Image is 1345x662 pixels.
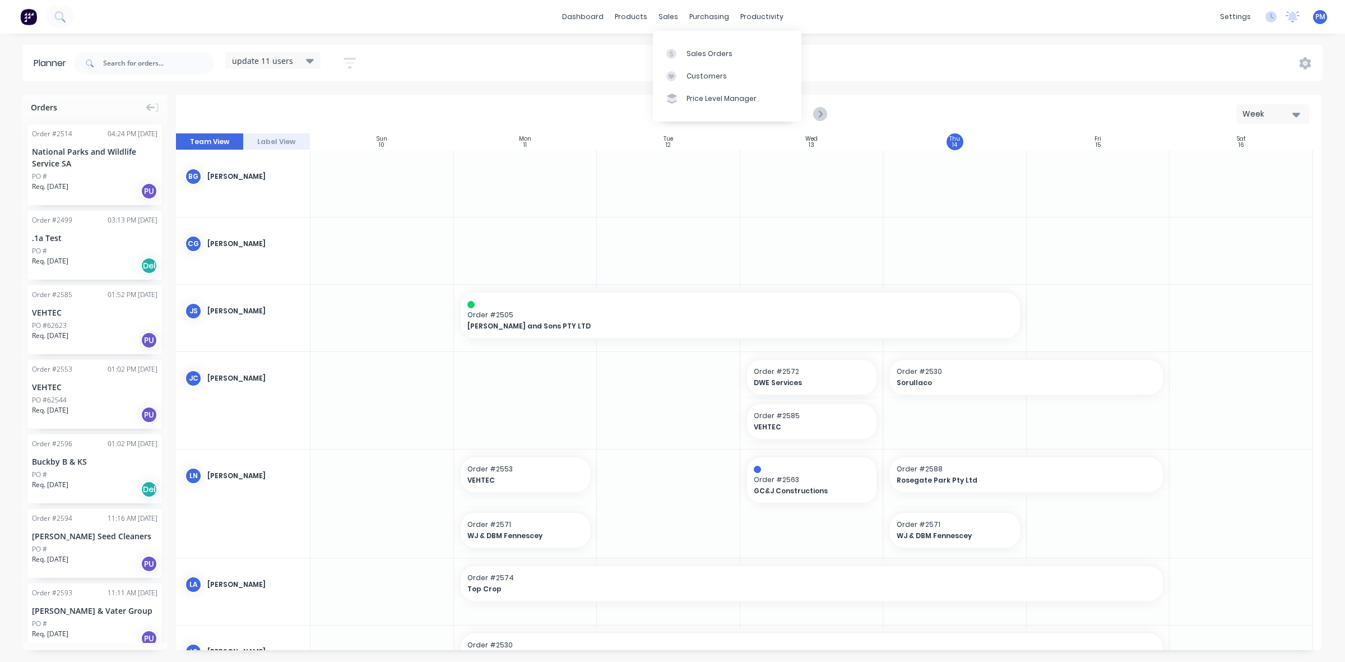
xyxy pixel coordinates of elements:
div: Order # 2585 [32,290,72,300]
div: 14 [952,142,957,148]
span: Sorullaco [897,378,1130,388]
div: Order # 2553 [32,364,72,374]
span: Order # 2505 [467,310,1013,320]
div: Del [141,257,157,274]
div: Sales Orders [687,49,732,59]
span: Order # 2530 [897,367,1156,377]
span: Order # 2585 [754,411,870,421]
a: dashboard [556,8,609,25]
span: Top Crop [467,584,1088,594]
span: Orders [31,101,57,113]
span: Order # 2572 [754,367,870,377]
div: LE [185,644,202,660]
div: Tue [664,136,673,142]
div: Price Level Manager [687,94,757,104]
div: PO # [32,544,47,554]
div: [PERSON_NAME] [207,239,301,249]
input: Search for orders... [103,52,214,75]
div: PO # [32,619,47,629]
div: PO #62623 [32,321,67,331]
span: VEHTEC [467,475,572,485]
div: PU [141,555,157,572]
img: Factory [20,8,37,25]
div: [PERSON_NAME] [207,647,301,657]
span: Order # 2588 [897,464,1156,474]
div: [PERSON_NAME] & Vater Group [32,605,157,617]
div: Wed [805,136,818,142]
div: Fri [1094,136,1101,142]
span: Req. [DATE] [32,331,68,341]
button: Week [1236,104,1309,124]
div: Order # 2594 [32,513,72,524]
span: Rosegate Park Pty Ltd [897,475,1130,485]
div: 11 [523,142,527,148]
div: JS [185,303,202,320]
div: 15 [1096,142,1101,148]
div: 01:52 PM [DATE] [108,290,157,300]
span: Order # 2574 [467,573,1157,583]
div: 10 [379,142,384,148]
div: 11:11 AM [DATE] [108,588,157,598]
div: 01:02 PM [DATE] [108,439,157,449]
button: Label View [243,133,310,150]
span: WJ & DBM Fennescey [467,531,572,541]
div: 01:02 PM [DATE] [108,364,157,374]
div: [PERSON_NAME] [207,172,301,182]
a: Customers [653,65,801,87]
span: Order # 2571 [467,520,584,530]
div: PO # [32,172,47,182]
div: CG [185,235,202,252]
div: 16 [1239,142,1244,148]
div: [PERSON_NAME] [207,471,301,481]
div: Mon [519,136,531,142]
div: Customers [687,71,727,81]
div: [PERSON_NAME] [207,373,301,383]
span: Order # 2571 [897,520,1013,530]
div: PO #62544 [32,395,67,405]
div: VEHTEC [32,307,157,318]
div: productivity [735,8,789,25]
span: DWE Services [754,378,859,388]
span: [PERSON_NAME] and Sons PTY LTD [467,321,959,331]
div: LA [185,576,202,593]
div: PU [141,332,157,349]
div: Week [1242,108,1294,120]
a: Price Level Manager [653,87,801,110]
span: PM [1315,12,1325,22]
span: VEHTEC [754,422,859,432]
div: 12 [666,142,671,148]
div: Order # 2499 [32,215,72,225]
div: [PERSON_NAME] Seed Cleaners [32,530,157,542]
span: WJ & DBM Fennescey [897,531,1001,541]
div: National Parks and Wildlife Service SA [32,146,157,169]
span: Req. [DATE] [32,480,68,490]
span: Req. [DATE] [32,405,68,415]
div: Order # 2593 [32,588,72,598]
div: Order # 2596 [32,439,72,449]
div: [PERSON_NAME] [207,580,301,590]
div: 13 [809,142,814,148]
span: Order # 2553 [467,464,584,474]
div: LN [185,467,202,484]
div: Sun [377,136,387,142]
span: Order # 2530 [467,640,1157,650]
div: PO # [32,470,47,480]
div: Del [141,481,157,498]
span: Req. [DATE] [32,182,68,192]
span: update 11 users [232,55,293,67]
div: PU [141,183,157,200]
div: PU [141,406,157,423]
span: Order # 2563 [754,475,870,485]
div: Sat [1237,136,1246,142]
div: Buckby B & KS [32,456,157,467]
div: products [609,8,653,25]
div: .1a Test [32,232,157,244]
div: [PERSON_NAME] [207,306,301,316]
div: Thu [949,136,960,142]
div: VEHTEC [32,381,157,393]
span: Req. [DATE] [32,629,68,639]
button: Team View [176,133,243,150]
span: GC&J Constructions [754,486,859,496]
div: PU [141,630,157,647]
div: settings [1214,8,1256,25]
